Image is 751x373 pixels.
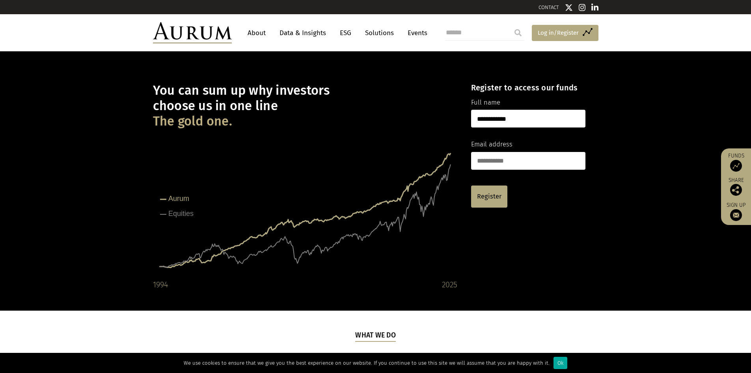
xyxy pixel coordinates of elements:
[153,22,232,43] img: Aurum
[510,25,526,41] input: Submit
[591,4,598,11] img: Linkedin icon
[336,26,355,40] a: ESG
[725,152,747,172] a: Funds
[153,114,232,129] span: The gold one.
[471,139,512,150] label: Email address
[539,4,559,10] a: CONTACT
[471,97,500,108] label: Full name
[355,330,396,341] h5: What we do
[538,28,579,37] span: Log in/Register
[579,4,586,11] img: Instagram icon
[168,195,189,202] tspan: Aurum
[471,186,507,208] a: Register
[153,278,168,291] div: 1994
[565,4,573,11] img: Twitter icon
[532,25,598,41] a: Log in/Register
[725,202,747,221] a: Sign up
[730,184,742,196] img: Share this post
[276,26,330,40] a: Data & Insights
[725,178,747,196] div: Share
[553,357,567,369] div: Ok
[471,83,585,92] h4: Register to access our funds
[361,26,398,40] a: Solutions
[404,26,427,40] a: Events
[244,26,270,40] a: About
[730,160,742,172] img: Access Funds
[730,209,742,221] img: Sign up to our newsletter
[153,83,457,129] h1: You can sum up why investors choose us in one line
[442,278,457,291] div: 2025
[168,210,194,217] tspan: Equities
